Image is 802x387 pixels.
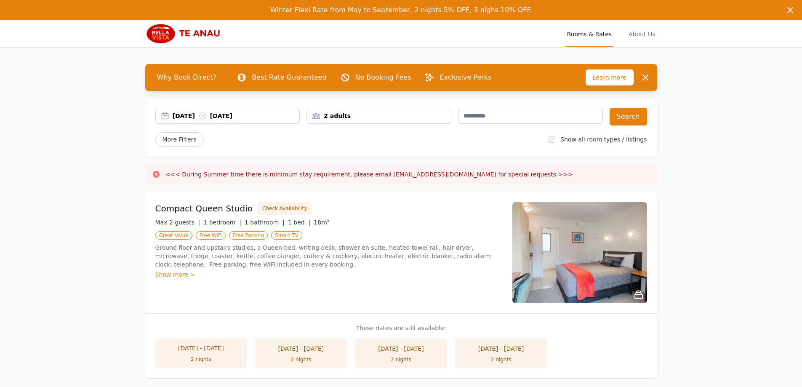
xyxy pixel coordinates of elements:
[307,112,451,120] div: 2 adults
[155,132,204,147] span: More Filters
[586,69,634,85] span: Learn more
[155,231,192,240] span: Great Value
[440,72,491,83] p: Exclusive Perks
[164,356,239,363] div: 2 nights
[364,356,439,363] div: 2 nights
[560,136,647,143] label: Show all room types / listings
[145,24,226,44] img: Bella Vista Te Anau
[464,344,538,353] div: [DATE] - [DATE]
[627,20,657,47] a: About Us
[150,69,224,86] span: Why Book Direct?
[229,231,268,240] span: Free Parking
[196,231,226,240] span: Free WiFi
[173,112,300,120] div: [DATE] [DATE]
[155,203,253,214] h3: Compact Queen Studio
[252,72,326,83] p: Best Rate Guaranteed
[610,108,647,125] button: Search
[164,344,239,352] div: [DATE] - [DATE]
[245,219,285,226] span: 1 bathroom |
[258,202,312,215] button: Check Availability
[155,219,200,226] span: Max 2 guests |
[203,219,241,226] span: 1 bedroom |
[270,6,532,14] span: Winter Flexi Rate from May to September, 2 nights 5% OFF, 3 nighs 10% OFF.
[314,219,329,226] span: 18m²
[355,72,411,83] p: No Booking Fees
[155,270,502,279] div: Show more >
[565,20,613,47] a: Rooms & Rates
[155,324,647,332] p: These dates are still available:
[364,344,439,353] div: [DATE] - [DATE]
[264,344,338,353] div: [DATE] - [DATE]
[155,243,502,269] p: Ground floor and upstairs studios, a Queen bed, writing desk, shower en suite, heated towel rail,...
[271,231,302,240] span: Smart TV
[264,356,338,363] div: 2 nights
[165,170,573,179] h3: <<< During Summer time there is minimum stay requirement, please email [EMAIL_ADDRESS][DOMAIN_NAM...
[288,219,310,226] span: 1 bed |
[464,356,538,363] div: 2 nights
